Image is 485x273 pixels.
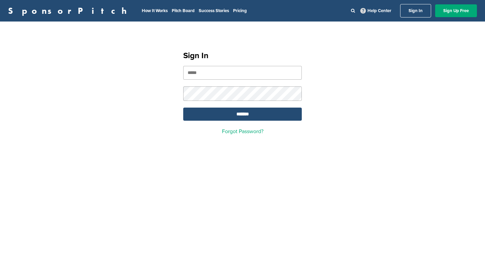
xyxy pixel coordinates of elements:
[233,8,247,13] a: Pricing
[8,6,131,15] a: SponsorPitch
[359,7,393,15] a: Help Center
[172,8,195,13] a: Pitch Board
[183,50,302,62] h1: Sign In
[142,8,168,13] a: How It Works
[222,128,263,135] a: Forgot Password?
[435,4,477,17] a: Sign Up Free
[199,8,229,13] a: Success Stories
[400,4,431,17] a: Sign In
